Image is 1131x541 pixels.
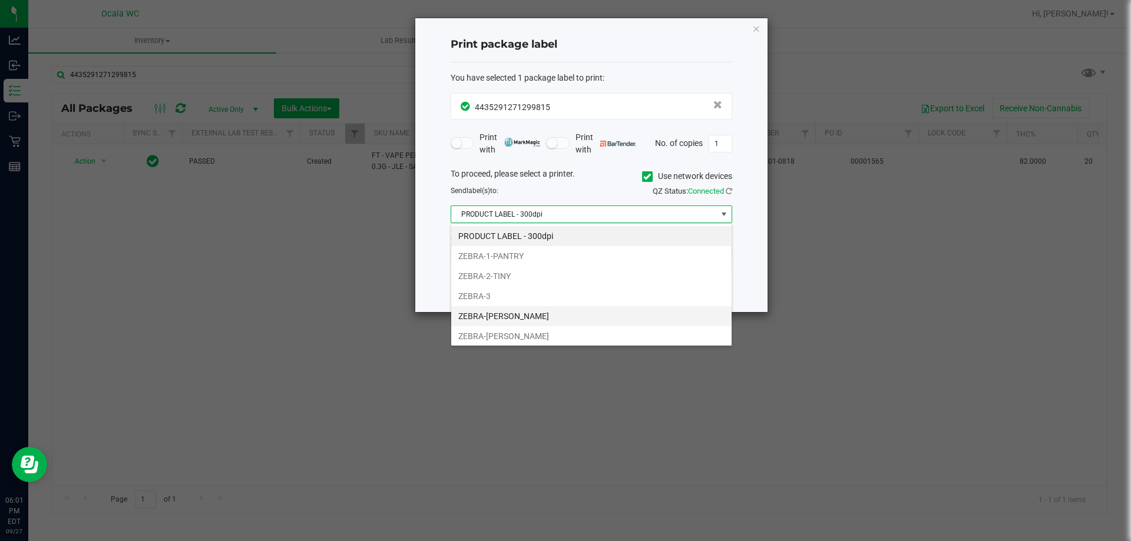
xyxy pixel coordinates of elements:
[451,73,603,82] span: You have selected 1 package label to print
[504,138,540,147] img: mark_magic_cybra.png
[451,246,732,266] li: ZEBRA-1-PANTRY
[451,226,732,246] li: PRODUCT LABEL - 300dpi
[451,326,732,346] li: ZEBRA-[PERSON_NAME]
[600,141,636,147] img: bartender.png
[467,187,490,195] span: label(s)
[451,206,717,223] span: PRODUCT LABEL - 300dpi
[442,232,741,244] div: Select a label template.
[451,72,732,84] div: :
[688,187,724,195] span: Connected
[451,286,732,306] li: ZEBRA-3
[451,306,732,326] li: ZEBRA-[PERSON_NAME]
[451,37,732,52] h4: Print package label
[642,170,732,182] label: Use network devices
[442,168,741,185] div: To proceed, please select a printer.
[576,131,636,156] span: Print with
[451,187,498,195] span: Send to:
[479,131,540,156] span: Print with
[653,187,732,195] span: QZ Status:
[461,100,472,112] span: In Sync
[451,266,732,286] li: ZEBRA-2-TINY
[475,102,550,112] span: 4435291271299815
[12,447,47,482] iframe: Resource center
[655,138,703,147] span: No. of copies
